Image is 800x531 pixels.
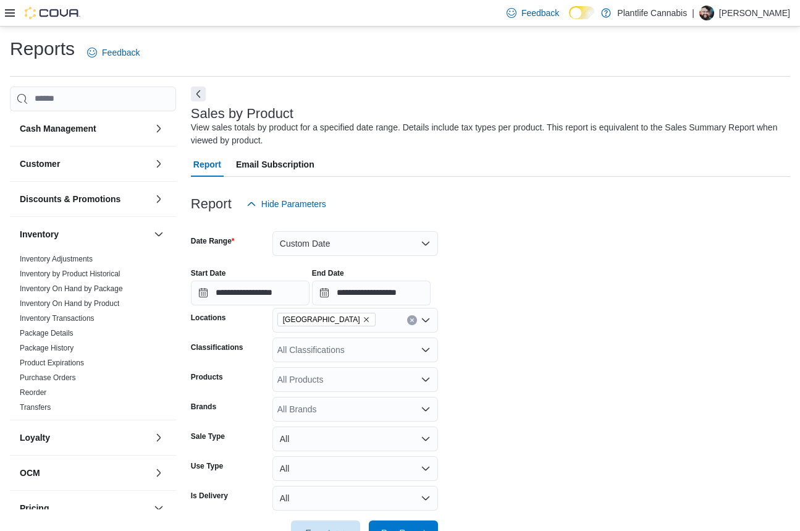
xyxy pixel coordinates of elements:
h3: Customer [20,158,60,170]
span: Feedback [102,46,140,59]
button: All [272,456,438,481]
input: Dark Mode [569,6,595,19]
label: Locations [191,313,226,323]
span: Inventory by Product Historical [20,269,120,279]
p: | [692,6,694,20]
h3: Loyalty [20,431,50,444]
span: Inventory On Hand by Package [20,284,123,294]
span: Package History [20,343,74,353]
button: Custom Date [272,231,438,256]
label: Is Delivery [191,491,228,501]
button: All [272,486,438,511]
a: Purchase Orders [20,373,76,382]
label: Classifications [191,342,243,352]
span: Hide Parameters [261,198,326,210]
button: Customer [151,156,166,171]
h3: Pricing [20,502,49,514]
button: Customer [20,158,149,170]
div: Inventory [10,252,176,420]
span: Feedback [521,7,559,19]
span: Reorder [20,388,46,397]
span: Fort Saskatchewan [277,313,376,326]
label: Date Range [191,236,235,246]
a: Inventory Adjustments [20,255,93,263]
button: Next [191,87,206,101]
a: Package History [20,344,74,352]
label: End Date [312,268,344,278]
a: Reorder [20,388,46,397]
span: Email Subscription [236,152,314,177]
span: Purchase Orders [20,373,76,383]
h3: Cash Management [20,122,96,135]
h3: Report [191,197,232,211]
button: Open list of options [421,375,431,384]
button: Loyalty [151,430,166,445]
label: Brands [191,402,216,412]
p: Plantlife Cannabis [617,6,687,20]
span: Transfers [20,402,51,412]
button: Open list of options [421,345,431,355]
a: Product Expirations [20,359,84,367]
span: Report [193,152,221,177]
div: Wesley Lynch [699,6,714,20]
button: OCM [20,467,149,479]
button: Open list of options [421,404,431,414]
button: Discounts & Promotions [20,193,149,205]
a: Feedback [502,1,564,25]
button: Cash Management [20,122,149,135]
button: All [272,427,438,451]
img: Cova [25,7,80,19]
a: Inventory On Hand by Package [20,284,123,293]
button: Remove Fort Saskatchewan from selection in this group [363,316,370,323]
p: [PERSON_NAME] [719,6,790,20]
span: Inventory Transactions [20,313,95,323]
button: Clear input [407,315,417,325]
h3: Sales by Product [191,106,293,121]
div: View sales totals by product for a specified date range. Details include tax types per product. T... [191,121,784,147]
a: Inventory by Product Historical [20,270,120,278]
button: Pricing [151,501,166,516]
button: Pricing [20,502,149,514]
button: Cash Management [151,121,166,136]
button: Inventory [151,227,166,242]
span: Product Expirations [20,358,84,368]
span: [GEOGRAPHIC_DATA] [283,313,360,326]
span: Dark Mode [569,19,570,20]
button: OCM [151,465,166,480]
label: Start Date [191,268,226,278]
h3: OCM [20,467,40,479]
h1: Reports [10,36,75,61]
a: Inventory On Hand by Product [20,299,119,308]
a: Transfers [20,403,51,412]
a: Feedback [82,40,145,65]
h3: Discounts & Promotions [20,193,120,205]
span: Inventory On Hand by Product [20,299,119,308]
input: Press the down key to open a popover containing a calendar. [191,281,309,305]
span: Package Details [20,328,74,338]
button: Loyalty [20,431,149,444]
label: Products [191,372,223,382]
span: Inventory Adjustments [20,254,93,264]
label: Sale Type [191,431,225,441]
h3: Inventory [20,228,59,240]
a: Package Details [20,329,74,338]
button: Discounts & Promotions [151,192,166,206]
button: Hide Parameters [242,192,331,216]
a: Inventory Transactions [20,314,95,323]
input: Press the down key to open a popover containing a calendar. [312,281,431,305]
label: Use Type [191,461,223,471]
button: Open list of options [421,315,431,325]
button: Inventory [20,228,149,240]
